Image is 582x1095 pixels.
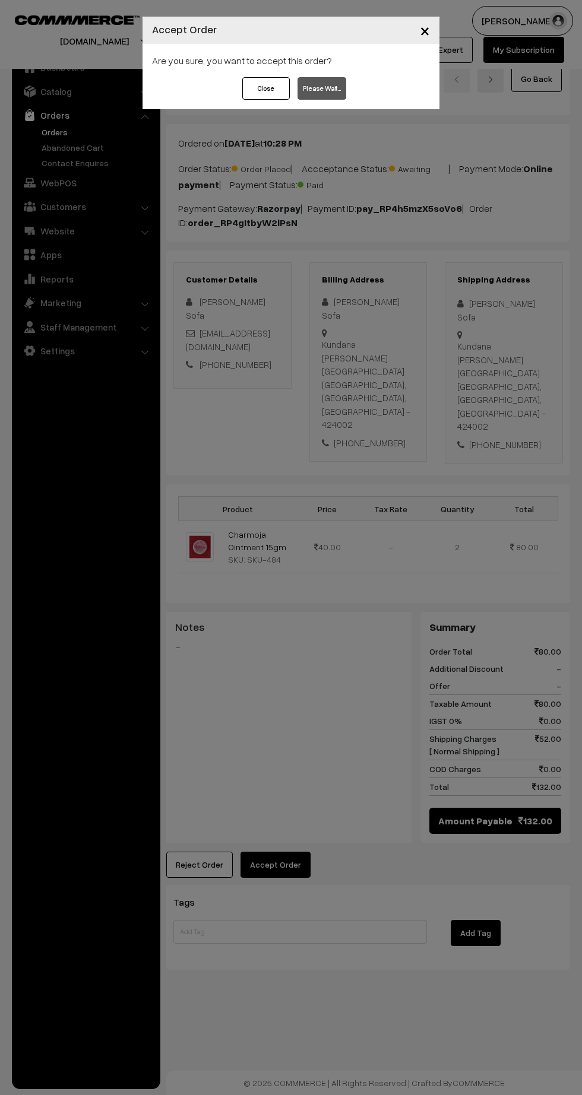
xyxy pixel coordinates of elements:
button: Please Wait… [298,77,346,100]
button: Close [410,12,439,49]
button: Close [242,77,290,100]
div: Are you sure, you want to accept this order? [143,44,439,77]
span: × [420,19,430,41]
h4: Accept Order [152,21,217,37]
